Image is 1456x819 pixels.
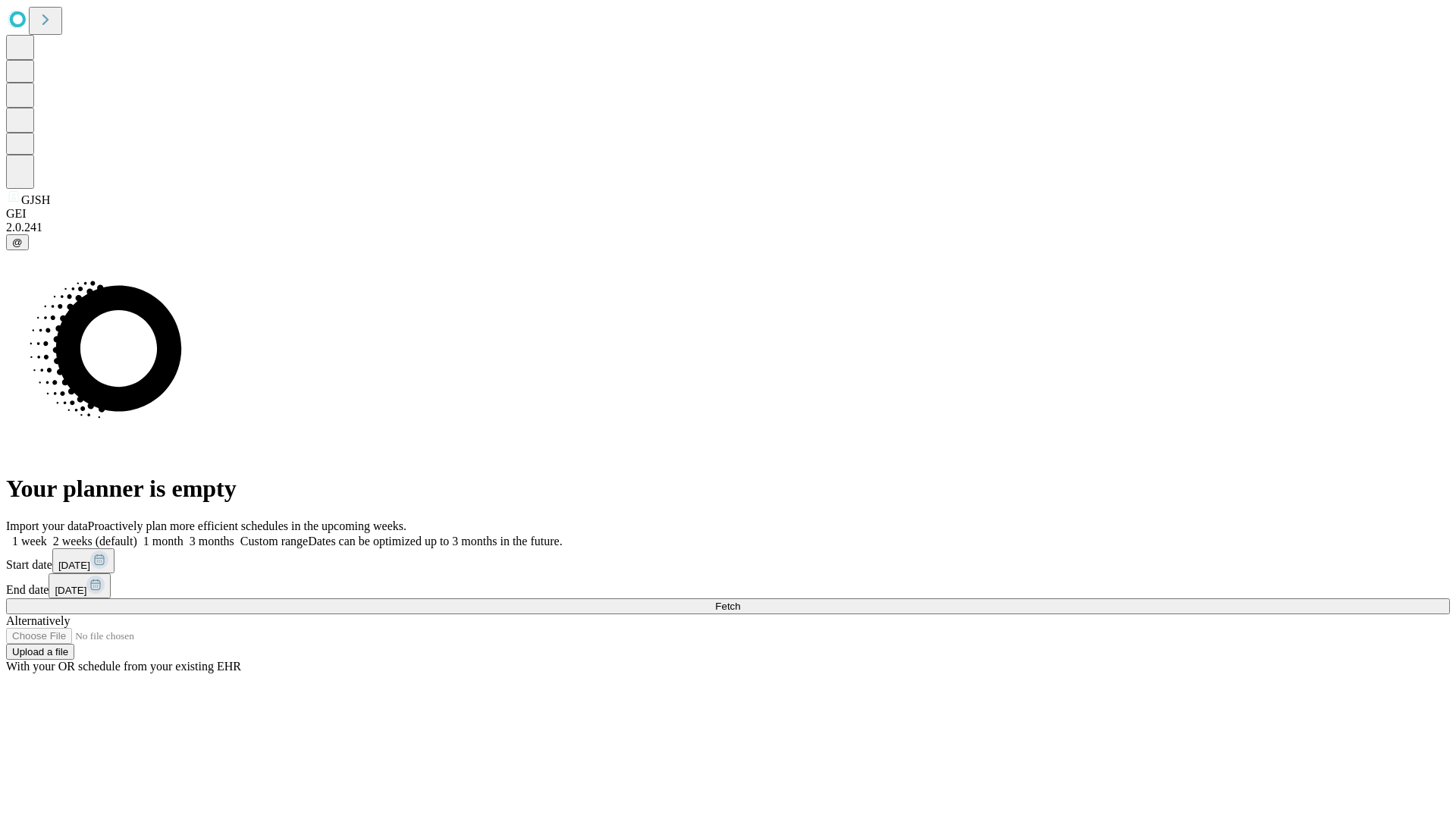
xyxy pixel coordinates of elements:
span: Dates can be optimized up to 3 months in the future. [308,535,562,548]
span: GJSH [21,193,50,206]
button: Upload a file [6,644,74,660]
span: Import your data [6,519,88,532]
span: 3 months [190,535,234,548]
div: Start date [6,548,1450,573]
button: Fetch [6,598,1450,614]
span: Proactively plan more efficient schedules in the upcoming weeks. [88,519,406,532]
span: @ [12,237,23,248]
button: [DATE] [49,573,111,598]
span: [DATE] [58,560,90,571]
span: Custom range [240,535,308,548]
span: 2 weeks (default) [53,535,137,548]
span: 1 week [12,535,47,548]
h1: Your planner is empty [6,475,1450,503]
button: @ [6,234,29,250]
span: Fetch [715,601,740,612]
div: 2.0.241 [6,221,1450,234]
span: [DATE] [55,585,86,596]
span: Alternatively [6,614,70,627]
button: [DATE] [52,548,115,573]
span: With your OR schedule from your existing EHR [6,660,241,673]
div: GEI [6,207,1450,221]
span: 1 month [143,535,184,548]
div: End date [6,573,1450,598]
